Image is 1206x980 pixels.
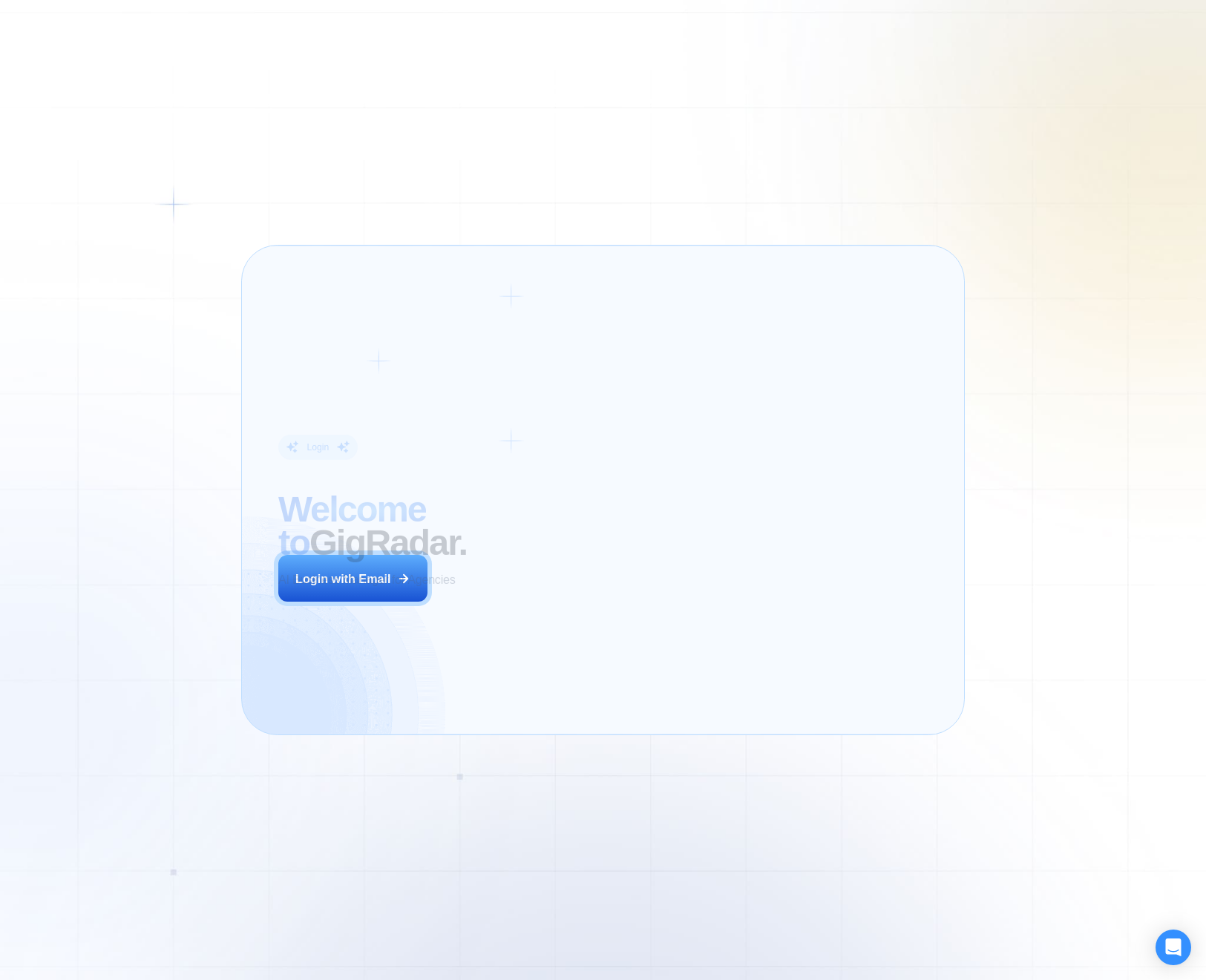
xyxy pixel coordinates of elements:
div: Open Intercom Messenger [1156,930,1191,965]
p: AI Business Manager for Agencies [278,570,456,587]
h2: ‍ GigRadar. [278,493,551,559]
div: Login [307,441,329,453]
span: Welcome to [278,489,426,562]
div: Login with Email [295,570,391,587]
